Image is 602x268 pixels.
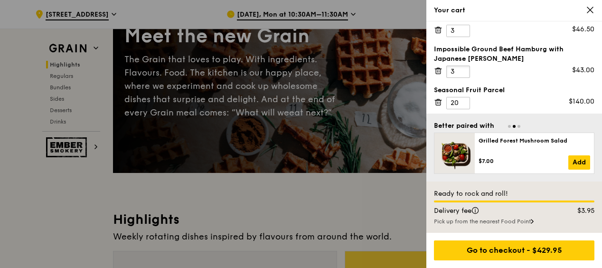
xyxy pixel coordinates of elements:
a: Add [568,155,590,170]
div: Impossible Ground Beef Hamburg with Japanese [PERSON_NAME] [434,45,594,64]
div: $140.00 [569,97,594,106]
div: Better paired with [434,121,494,131]
div: Pick up from the nearest Food Point [434,218,594,225]
div: Ready to rock and roll! [434,189,594,199]
span: Go to slide 2 [513,125,516,128]
div: Seasonal Fruit Parcel [434,86,594,95]
div: Your cart [434,6,594,15]
div: Delivery fee [428,206,557,216]
div: $7.00 [479,157,568,165]
div: Grilled Forest Mushroom Salad [479,137,590,144]
div: Go to checkout - $429.95 [434,240,594,260]
div: $43.00 [572,66,594,75]
span: Go to slide 3 [517,125,520,128]
span: Go to slide 1 [508,125,511,128]
div: $46.50 [572,25,594,34]
div: $3.95 [557,206,601,216]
